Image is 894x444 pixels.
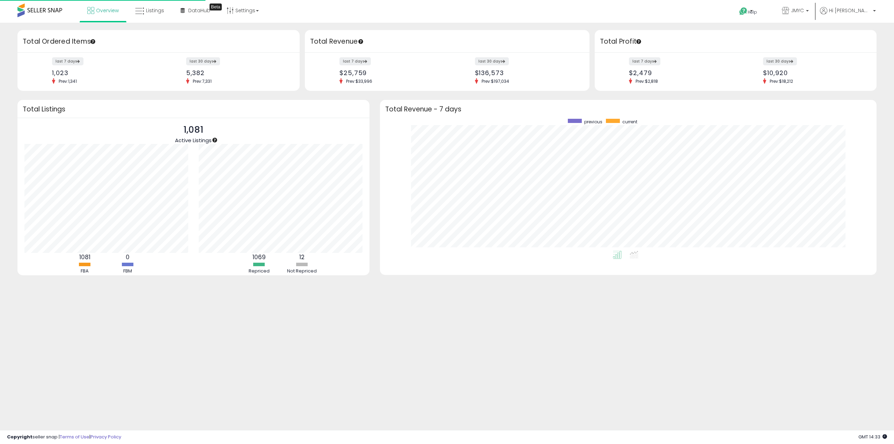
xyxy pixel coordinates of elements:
[107,268,149,275] div: FBM
[186,69,287,77] div: 5,382
[763,57,797,65] label: last 30 days
[189,78,215,84] span: Prev: 7,331
[829,7,871,14] span: Hi [PERSON_NAME]
[600,37,872,46] h3: Total Profit
[748,9,757,15] span: Help
[385,107,872,112] h3: Total Revenue - 7 days
[820,7,876,23] a: Hi [PERSON_NAME]
[622,119,637,125] span: current
[175,123,212,137] p: 1,081
[281,268,323,275] div: Not Repriced
[96,7,119,14] span: Overview
[90,38,96,45] div: Tooltip anchor
[186,57,220,65] label: last 30 days
[339,57,371,65] label: last 7 days
[766,78,797,84] span: Prev: $18,212
[188,7,210,14] span: DataHub
[175,137,212,144] span: Active Listings
[52,57,83,65] label: last 7 days
[475,57,509,65] label: last 30 days
[629,69,730,77] div: $2,479
[238,268,280,275] div: Repriced
[734,2,771,23] a: Help
[299,253,305,261] b: 12
[739,7,748,16] i: Get Help
[126,253,130,261] b: 0
[64,268,106,275] div: FBA
[763,69,864,77] div: $10,920
[23,37,294,46] h3: Total Ordered Items
[475,69,577,77] div: $136,573
[791,7,804,14] span: JMYC
[210,3,222,10] div: Tooltip anchor
[632,78,661,84] span: Prev: $2,818
[339,69,442,77] div: $25,759
[358,38,364,45] div: Tooltip anchor
[79,253,90,261] b: 1081
[23,107,364,112] h3: Total Listings
[478,78,513,84] span: Prev: $197,034
[55,78,80,84] span: Prev: 1,341
[636,38,642,45] div: Tooltip anchor
[146,7,164,14] span: Listings
[584,119,602,125] span: previous
[310,37,584,46] h3: Total Revenue
[343,78,376,84] span: Prev: $33,996
[629,57,660,65] label: last 7 days
[212,137,218,143] div: Tooltip anchor
[252,253,266,261] b: 1069
[52,69,153,77] div: 1,023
